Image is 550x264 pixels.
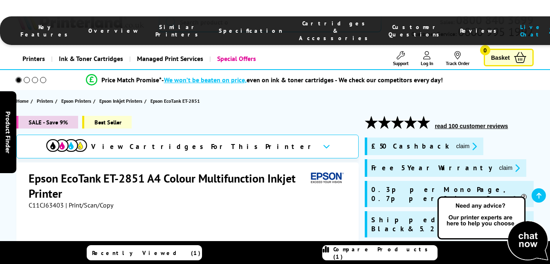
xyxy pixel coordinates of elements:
[308,171,345,186] img: Epson
[432,122,510,130] button: read 100 customer reviews
[16,116,78,129] span: SALE - Save 9%
[453,142,479,151] button: promo-description
[436,195,550,262] img: Open Live Chat window
[460,27,501,34] span: Reviews
[421,51,433,66] a: Log In
[59,48,123,69] span: Ink & Toner Cartridges
[99,97,142,105] span: Epson Inkjet Printers
[29,171,308,201] h1: Epson EcoTank ET-2851 A4 Colour Multifunction Inkjet Printer
[82,116,132,129] span: Best Seller
[4,111,12,153] span: Product Finder
[37,97,55,105] a: Printers
[491,52,510,63] span: Basket
[61,97,93,105] a: Epson Printers
[484,49,534,66] a: Basket 0
[393,60,409,66] span: Support
[371,185,529,203] span: 0.3p per Mono Page, 0.7p per Colour Page*
[322,245,438,260] a: Compare Products (1)
[162,76,443,84] div: - even on ink & toner cartridges - We check our competitors every day!
[150,98,200,104] span: Epson EcoTank ET-2851
[20,23,72,38] span: Key Features
[371,215,504,233] span: Shipped with 14K Black & 5.2k CMY Inks*
[155,23,202,38] span: Similar Printers
[164,76,247,84] span: We won’t be beaten on price,
[46,139,87,152] img: cmyk-icon.svg
[16,97,29,105] span: Home
[480,45,490,55] span: 0
[517,23,545,38] span: Live Chat
[219,27,283,34] span: Specification
[91,142,316,151] span: View Cartridges For This Printer
[421,60,433,66] span: Log In
[209,48,262,69] a: Special Offers
[29,201,64,209] span: C11CJ63403
[65,201,113,209] span: | Print/Scan/Copy
[393,51,409,66] a: Support
[371,142,449,151] span: £50 Cashback
[496,163,522,173] button: promo-description
[16,48,51,69] a: Printers
[37,97,53,105] span: Printers
[87,245,202,260] a: Recently Viewed (1)
[92,249,201,257] span: Recently Viewed (1)
[388,23,444,38] span: Customer Questions
[101,76,162,84] span: Price Match Promise*
[16,97,31,105] a: Home
[51,48,129,69] a: Ink & Toner Cartridges
[333,246,437,260] span: Compare Products (1)
[4,73,524,87] li: modal_Promise
[371,163,492,173] span: Free 5 Year Warranty
[299,20,372,42] span: Cartridges & Accessories
[129,48,209,69] a: Managed Print Services
[88,27,139,34] span: Overview
[61,97,91,105] span: Epson Printers
[446,51,469,66] a: Track Order
[99,97,144,105] a: Epson Inkjet Printers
